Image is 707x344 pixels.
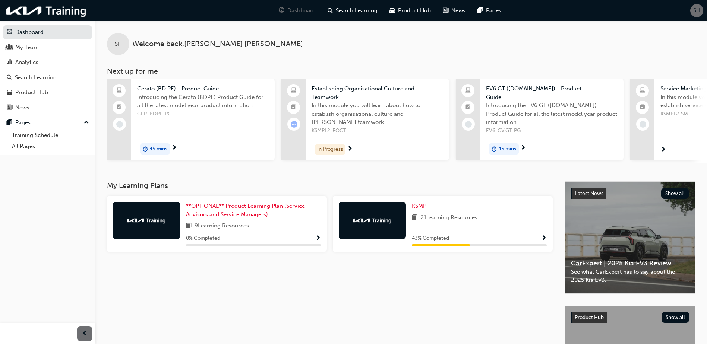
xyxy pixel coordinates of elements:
[571,268,689,284] span: See what CarExpert has to say about the 2025 Kia EV3.
[279,6,284,15] span: guage-icon
[3,86,92,99] a: Product Hub
[412,203,426,209] span: KSMP
[7,44,12,51] span: people-icon
[347,146,353,153] span: next-icon
[7,74,12,81] span: search-icon
[661,188,689,199] button: Show all
[312,101,443,127] span: In this module you will learn about how to establish organisational culture and [PERSON_NAME] tea...
[571,188,689,200] a: Latest NewsShow all
[291,121,297,128] span: learningRecordVerb_ATTEMPT-icon
[195,222,249,231] span: 9 Learning Resources
[15,58,38,67] div: Analytics
[3,71,92,85] a: Search Learning
[662,312,689,323] button: Show all
[575,314,604,321] span: Product Hub
[640,121,646,128] span: learningRecordVerb_NONE-icon
[3,116,92,130] button: Pages
[115,40,122,48] span: SH
[3,101,92,115] a: News
[443,6,448,15] span: news-icon
[186,203,305,218] span: **OPTIONAL** Product Learning Plan (Service Advisors and Service Managers)
[486,127,618,135] span: EV6-CV.GT-PG
[465,86,471,96] span: laptop-icon
[412,234,449,243] span: 43 % Completed
[137,93,269,110] span: Introducing the Cerato (BDPE) Product Guide for all the latest model year product information.
[287,6,316,15] span: Dashboard
[95,67,707,76] h3: Next up for me
[186,202,321,219] a: **OPTIONAL** Product Learning Plan (Service Advisors and Service Managers)
[328,6,333,15] span: search-icon
[15,43,39,52] div: My Team
[471,3,507,18] a: pages-iconPages
[143,144,148,154] span: duration-icon
[7,59,12,66] span: chart-icon
[640,103,645,112] span: booktick-icon
[117,103,122,112] span: booktick-icon
[389,6,395,15] span: car-icon
[15,73,57,82] div: Search Learning
[15,88,48,97] div: Product Hub
[82,329,88,338] span: prev-icon
[117,86,122,96] span: laptop-icon
[3,41,92,54] a: My Team
[693,6,700,15] span: SH
[486,101,618,127] span: Introducing the EV6 GT ([DOMAIN_NAME]) Product Guide for all the latest model year product inform...
[291,103,296,112] span: booktick-icon
[171,145,177,152] span: next-icon
[7,29,12,36] span: guage-icon
[312,127,443,135] span: KSMPL2-EOCT
[492,144,497,154] span: duration-icon
[465,103,471,112] span: booktick-icon
[9,130,92,141] a: Training Schedule
[352,217,393,224] img: kia-training
[132,40,303,48] span: Welcome back , [PERSON_NAME] [PERSON_NAME]
[315,235,321,242] span: Show Progress
[4,3,89,18] img: kia-training
[7,105,12,111] span: news-icon
[9,141,92,152] a: All Pages
[640,86,645,96] span: laptop-icon
[84,118,89,128] span: up-icon
[15,103,29,112] div: News
[149,145,167,153] span: 45 mins
[315,144,345,155] div: In Progress
[322,3,384,18] a: search-iconSearch Learning
[690,4,703,17] button: SH
[107,181,553,190] h3: My Learning Plans
[186,234,220,243] span: 0 % Completed
[7,89,12,96] span: car-icon
[575,190,603,197] span: Latest News
[137,110,269,118] span: CER-BDPE-PG
[291,86,296,96] span: laptop-icon
[498,145,516,153] span: 45 mins
[3,25,92,39] a: Dashboard
[7,120,12,126] span: pages-icon
[273,3,322,18] a: guage-iconDashboard
[541,235,547,242] span: Show Progress
[126,217,167,224] img: kia-training
[571,312,689,324] a: Product HubShow all
[456,79,624,160] a: EV6 GT ([DOMAIN_NAME]) - Product GuideIntroducing the EV6 GT ([DOMAIN_NAME]) Product Guide for al...
[315,234,321,243] button: Show Progress
[412,213,417,223] span: book-icon
[116,121,123,128] span: learningRecordVerb_NONE-icon
[186,222,192,231] span: book-icon
[3,55,92,69] a: Analytics
[15,118,31,127] div: Pages
[336,6,378,15] span: Search Learning
[520,145,526,152] span: next-icon
[398,6,431,15] span: Product Hub
[420,213,477,223] span: 21 Learning Resources
[281,79,449,160] a: Establishing Organisational Culture and TeamworkIn this module you will learn about how to establ...
[412,202,429,210] a: KSMP
[660,147,666,153] span: next-icon
[384,3,437,18] a: car-iconProduct Hub
[137,85,269,93] span: Cerato (BD PE) - Product Guide
[451,6,465,15] span: News
[571,259,689,268] span: CarExpert | 2025 Kia EV3 Review
[3,24,92,116] button: DashboardMy TeamAnalyticsSearch LearningProduct HubNews
[107,79,275,160] a: Cerato (BD PE) - Product GuideIntroducing the Cerato (BDPE) Product Guide for all the latest mode...
[465,121,472,128] span: learningRecordVerb_NONE-icon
